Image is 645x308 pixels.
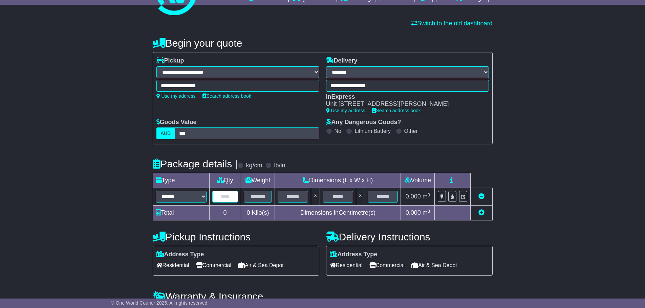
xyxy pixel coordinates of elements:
td: Type [153,173,209,188]
td: Dimensions (L x W x H) [275,173,401,188]
h4: Package details | [153,158,238,169]
h4: Pickup Instructions [153,231,319,242]
a: Search address book [202,93,251,99]
td: Qty [209,173,241,188]
td: x [311,188,320,206]
label: AUD [156,127,175,139]
td: Weight [241,173,275,188]
span: Air & Sea Depot [411,260,457,270]
td: Kilo(s) [241,206,275,220]
span: Commercial [196,260,231,270]
h4: Begin your quote [153,38,493,49]
span: 0.000 [406,209,421,216]
h4: Warranty & Insurance [153,291,493,302]
label: Other [404,128,418,134]
span: m [423,209,430,216]
label: kg/cm [246,162,262,169]
label: Address Type [330,251,378,258]
label: Delivery [326,57,358,65]
sup: 3 [428,192,430,197]
sup: 3 [428,209,430,214]
span: Commercial [369,260,405,270]
label: Any Dangerous Goods? [326,119,401,126]
a: Use my address [326,108,365,113]
label: lb/in [274,162,285,169]
a: Add new item [478,209,485,216]
div: Unit [STREET_ADDRESS][PERSON_NAME] [326,100,482,108]
td: Volume [401,173,435,188]
span: Air & Sea Depot [238,260,284,270]
label: Pickup [156,57,184,65]
label: Address Type [156,251,204,258]
label: Lithium Battery [354,128,391,134]
span: m [423,193,430,200]
a: Use my address [156,93,196,99]
span: © One World Courier 2025. All rights reserved. [111,300,209,306]
span: Residential [156,260,189,270]
a: Remove this item [478,193,485,200]
label: Goods Value [156,119,197,126]
span: Residential [330,260,363,270]
td: Total [153,206,209,220]
label: No [335,128,341,134]
td: x [356,188,365,206]
span: 0.000 [406,193,421,200]
span: 0 [246,209,250,216]
h4: Delivery Instructions [326,231,493,242]
div: InExpress [326,93,482,101]
a: Switch to the old dashboard [411,20,492,27]
td: Dimensions in Centimetre(s) [275,206,401,220]
td: 0 [209,206,241,220]
a: Search address book [372,108,421,113]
